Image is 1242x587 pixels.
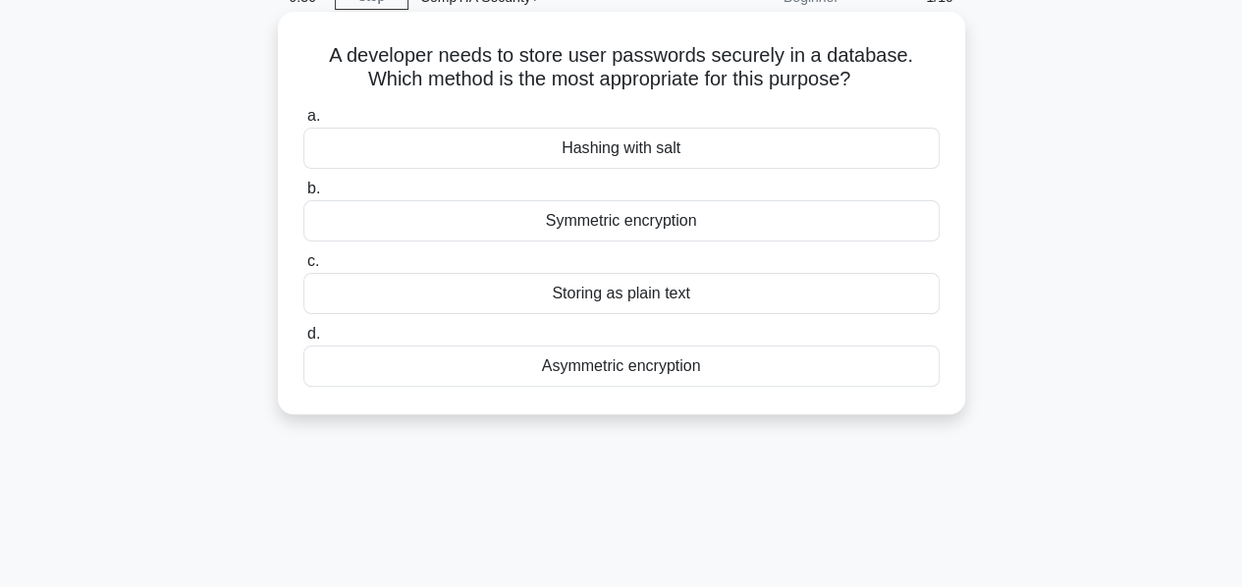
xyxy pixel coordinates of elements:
[307,325,320,342] span: d.
[303,346,940,387] div: Asymmetric encryption
[307,107,320,124] span: a.
[303,273,940,314] div: Storing as plain text
[303,128,940,169] div: Hashing with salt
[307,180,320,196] span: b.
[307,252,319,269] span: c.
[301,43,942,92] h5: A developer needs to store user passwords securely in a database. Which method is the most approp...
[303,200,940,241] div: Symmetric encryption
